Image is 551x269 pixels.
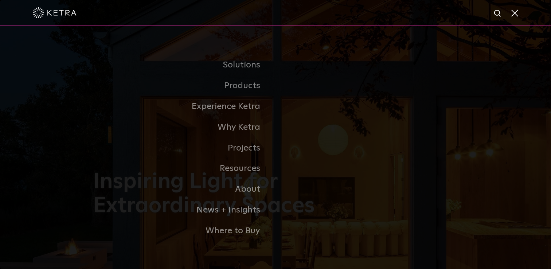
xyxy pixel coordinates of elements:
[93,179,275,200] a: About
[93,117,275,138] a: Why Ketra
[93,138,275,159] a: Projects
[93,75,275,96] a: Products
[33,7,77,18] img: ketra-logo-2019-white
[93,221,275,241] a: Where to Buy
[93,55,275,75] a: Solutions
[93,55,458,241] div: Navigation Menu
[93,96,275,117] a: Experience Ketra
[493,9,503,18] img: search icon
[93,200,275,221] a: News + Insights
[93,158,275,179] a: Resources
